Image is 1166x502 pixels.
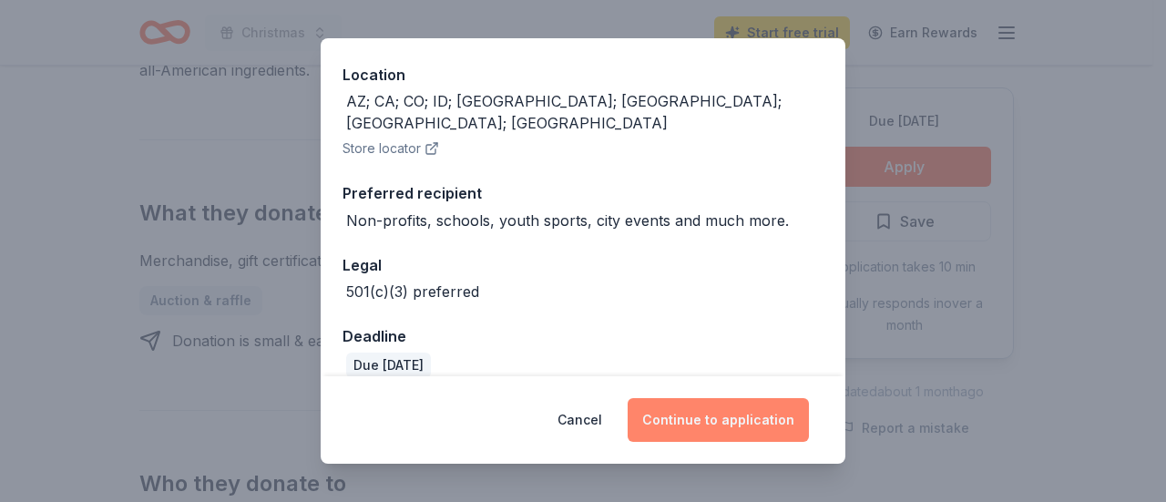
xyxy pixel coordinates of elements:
div: Non-profits, schools, youth sports, city events and much more. [346,210,789,231]
div: 501(c)(3) preferred [346,281,479,302]
div: Deadline [343,324,823,348]
div: AZ; CA; CO; ID; [GEOGRAPHIC_DATA]; [GEOGRAPHIC_DATA]; [GEOGRAPHIC_DATA]; [GEOGRAPHIC_DATA] [346,90,823,134]
button: Continue to application [628,398,809,442]
div: Preferred recipient [343,181,823,205]
div: Due [DATE] [346,353,431,378]
button: Store locator [343,138,439,159]
div: Legal [343,253,823,277]
div: Location [343,63,823,87]
button: Cancel [557,398,602,442]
